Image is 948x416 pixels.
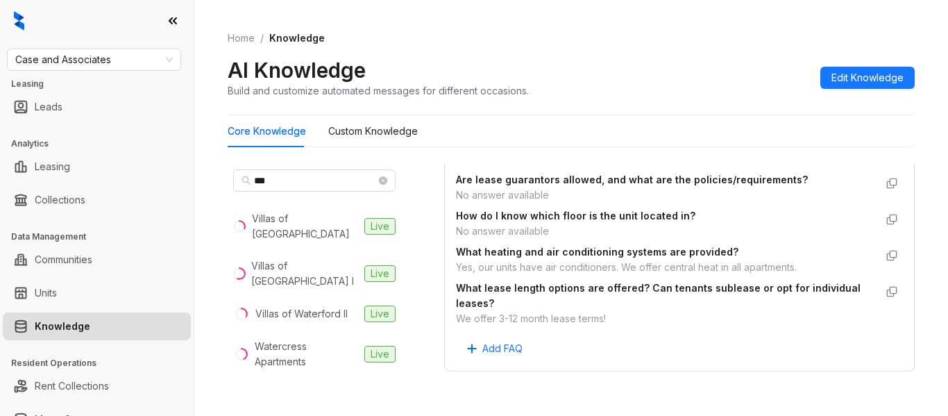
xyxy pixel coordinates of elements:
[3,93,191,121] li: Leads
[269,32,325,44] span: Knowledge
[14,11,24,31] img: logo
[11,78,194,90] h3: Leasing
[379,176,387,185] span: close-circle
[364,265,396,282] span: Live
[3,279,191,307] li: Units
[11,231,194,243] h3: Data Management
[35,313,90,340] a: Knowledge
[456,260,875,275] div: Yes, our units have air conditioners. We offer central heat in all apartments.
[228,57,366,83] h2: AI Knowledge
[255,339,359,369] div: Watercress Apartments
[228,124,306,139] div: Core Knowledge
[3,186,191,214] li: Collections
[242,176,251,185] span: search
[456,188,875,203] div: No answer available
[3,246,191,274] li: Communities
[35,93,62,121] a: Leads
[228,83,529,98] div: Build and customize automated messages for different occasions.
[328,124,418,139] div: Custom Knowledge
[255,306,348,322] div: Villas of Waterford II
[3,313,191,340] li: Knowledge
[260,31,264,46] li: /
[456,311,875,326] div: We offer 3-12 month lease terms!
[35,153,70,181] a: Leasing
[11,138,194,150] h3: Analytics
[35,246,92,274] a: Communities
[35,372,109,400] a: Rent Collections
[482,341,523,356] span: Add FAQ
[364,346,396,363] span: Live
[364,306,396,322] span: Live
[15,49,173,70] span: Case and Associates
[3,153,191,181] li: Leasing
[456,224,875,239] div: No answer available
[35,186,85,214] a: Collections
[364,218,396,235] span: Live
[831,70,904,85] span: Edit Knowledge
[456,174,808,185] strong: Are lease guarantors allowed, and what are the policies/requirements?
[456,282,861,309] strong: What lease length options are offered? Can tenants sublease or opt for individual leases?
[456,246,738,258] strong: What heating and air conditioning systems are provided?
[820,67,915,89] button: Edit Knowledge
[225,31,257,46] a: Home
[252,211,359,242] div: Villas of [GEOGRAPHIC_DATA]
[456,338,534,360] button: Add FAQ
[11,357,194,369] h3: Resident Operations
[456,210,695,222] strong: How do I know which floor is the unit located in?
[251,258,359,289] div: Villas of [GEOGRAPHIC_DATA] I
[35,279,57,307] a: Units
[3,372,191,400] li: Rent Collections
